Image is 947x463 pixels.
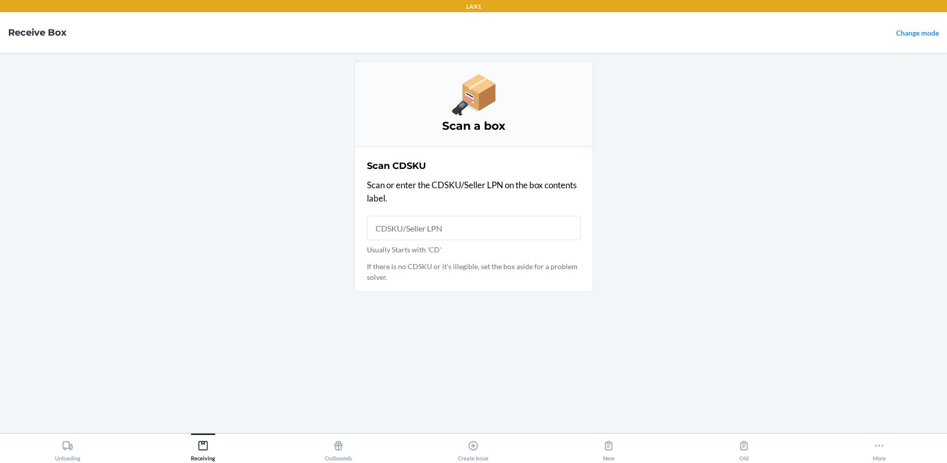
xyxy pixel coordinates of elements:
h4: Receive Box [8,26,67,39]
p: If there is no CDSKU or it's illegible, set the box aside for a problem solver. [367,261,581,282]
h2: Scan CDSKU [367,159,426,172]
a: Change mode [896,28,939,37]
button: More [812,433,947,461]
div: Unloading [55,436,80,461]
div: Old [738,436,750,461]
button: New [541,433,676,461]
div: Receiving [191,436,215,461]
button: Create Issue [406,433,541,461]
p: Scan or enter the CDSKU/Seller LPN on the box contents label. [367,179,581,205]
div: New [603,436,615,461]
p: Usually Starts with 'CD' [367,244,581,255]
div: More [873,436,886,461]
p: LAX1 [466,2,481,11]
button: Outbounds [271,433,406,461]
div: Create Issue [458,436,489,461]
div: Outbounds [325,436,352,461]
h3: Scan a box [367,118,581,134]
button: Receiving [135,433,271,461]
input: Usually Starts with 'CD' [367,216,581,240]
button: Old [676,433,812,461]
